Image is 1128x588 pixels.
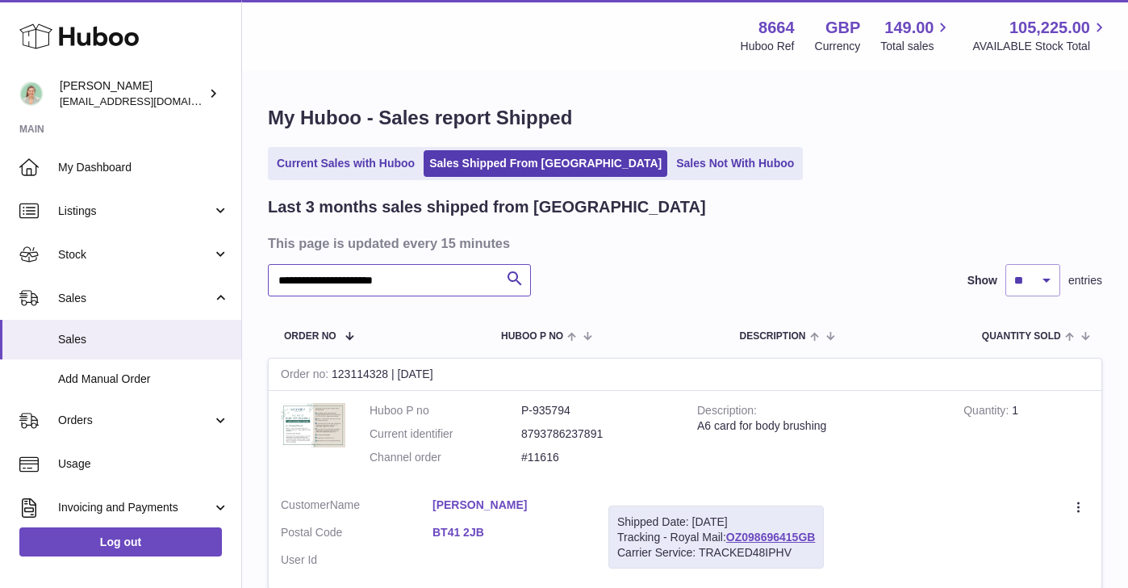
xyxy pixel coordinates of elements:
span: Sales [58,291,212,306]
strong: Order no [281,367,332,384]
span: Usage [58,456,229,472]
span: Total sales [880,39,952,54]
td: 1 [951,391,1101,485]
dd: 8793786237891 [521,426,673,442]
dd: #11616 [521,450,673,465]
span: [EMAIL_ADDRESS][DOMAIN_NAME] [60,94,237,107]
h1: My Huboo - Sales report Shipped [268,105,1102,131]
span: AVAILABLE Stock Total [972,39,1109,54]
strong: GBP [825,17,860,39]
span: 149.00 [884,17,934,39]
a: Log out [19,527,222,556]
div: Shipped Date: [DATE] [617,514,815,530]
h2: Last 3 months sales shipped from [GEOGRAPHIC_DATA] [268,196,706,218]
div: Carrier Service: TRACKED48IPHV [617,545,815,561]
img: 86641705612901.png [281,403,345,447]
div: Tracking - Royal Mail: [608,506,824,569]
dd: P-935794 [521,403,673,418]
a: [PERSON_NAME] [432,498,584,513]
strong: Description [697,404,757,421]
dt: Channel order [370,450,521,465]
a: Sales Not With Huboo [671,150,800,177]
span: Quantity Sold [982,331,1061,342]
dt: Current identifier [370,426,521,442]
span: entries [1068,273,1102,288]
span: Add Manual Order [58,372,229,387]
a: BT41 2JB [432,525,584,540]
span: Huboo P no [501,331,563,342]
span: Description [739,331,805,342]
dt: Huboo P no [370,403,521,418]
img: hello@thefacialcuppingexpert.com [19,82,44,106]
a: 105,225.00 AVAILABLE Stock Total [972,17,1109,54]
span: Listings [58,204,212,219]
a: Current Sales with Huboo [271,150,420,177]
span: Customer [281,498,330,511]
span: Invoicing and Payments [58,500,212,515]
a: OZ098696415GB [726,531,816,544]
span: Stock [58,247,212,262]
span: Orders [58,413,212,428]
span: 105,225.00 [1009,17,1090,39]
a: Sales Shipped From [GEOGRAPHIC_DATA] [424,150,667,177]
a: 149.00 Total sales [880,17,952,54]
div: Currency [815,39,861,54]
span: My Dashboard [58,160,229,175]
strong: 8664 [758,17,795,39]
strong: Quantity [963,404,1012,421]
div: 123114328 | [DATE] [269,359,1101,391]
label: Show [967,273,997,288]
span: Sales [58,332,229,347]
h3: This page is updated every 15 minutes [268,234,1098,252]
span: Order No [284,331,336,342]
div: [PERSON_NAME] [60,78,205,109]
dt: Name [281,498,432,517]
div: A6 card for body brushing [697,418,939,434]
div: Huboo Ref [741,39,795,54]
dt: User Id [281,552,432,568]
dt: Postal Code [281,525,432,544]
